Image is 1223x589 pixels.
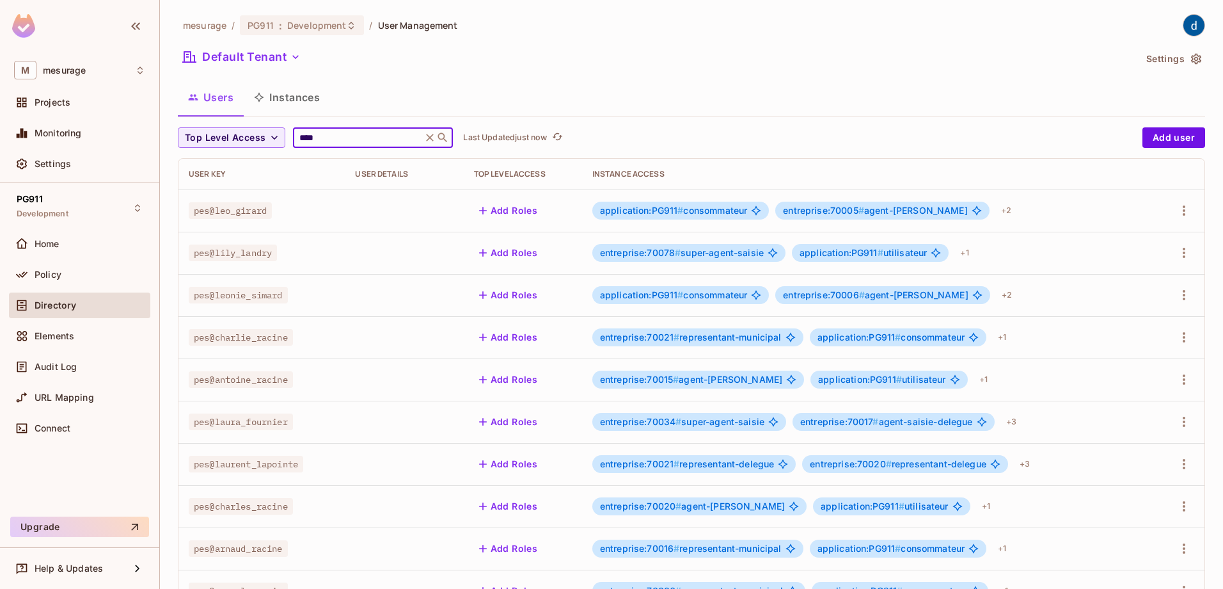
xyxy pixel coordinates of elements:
[993,327,1011,348] div: + 1
[35,362,77,372] span: Audit Log
[977,496,995,517] div: + 1
[886,458,892,469] span: #
[677,205,683,216] span: #
[817,332,901,343] span: application:PG911
[35,300,76,311] span: Directory
[549,130,565,145] button: refresh
[600,332,680,343] span: entreprise:70021
[821,501,904,512] span: application:PG911
[600,543,680,554] span: entreprise:70016
[369,19,372,31] li: /
[189,414,293,430] span: pes@laura_fournier
[12,14,35,38] img: SReyMgAAAABJRU5ErkJggg==
[189,287,288,303] span: pes@leonie_simard
[378,19,458,31] span: User Management
[244,81,330,113] button: Instances
[600,458,680,469] span: entreprise:70021
[817,332,965,343] span: consommateur
[474,538,543,559] button: Add Roles
[592,169,1144,179] div: Instance Access
[189,329,293,346] span: pes@charlie_racine
[183,19,226,31] span: the active workspace
[974,369,993,390] div: + 1
[996,200,1016,221] div: + 2
[858,205,864,216] span: #
[895,543,901,554] span: #
[463,133,547,143] p: Last Updated just now
[547,130,565,145] span: Click to refresh data
[17,209,68,219] span: Development
[818,375,945,385] span: utilisateur
[474,243,543,263] button: Add Roles
[189,371,293,388] span: pes@antoine_racine
[955,243,974,263] div: + 1
[810,458,892,469] span: entreprise:70020
[600,374,679,385] span: entreprise:70015
[35,392,94,403] span: URL Mapping
[35,423,70,433] span: Connect
[189,169,335,179] div: User Key
[355,169,453,179] div: User Details
[600,247,681,258] span: entreprise:70078
[35,159,71,169] span: Settings
[674,543,679,554] span: #
[600,248,764,258] span: super-agent-saisie
[899,501,904,512] span: #
[675,501,681,512] span: #
[859,289,865,300] span: #
[35,563,103,574] span: Help & Updates
[997,285,1017,305] div: + 2
[1001,412,1022,432] div: + 3
[993,538,1011,559] div: + 1
[673,374,679,385] span: #
[896,374,902,385] span: #
[10,517,149,537] button: Upgrade
[178,127,285,148] button: Top Level Access
[474,169,572,179] div: Top Level Access
[189,540,288,557] span: pes@arnaud_racine
[800,417,973,427] span: agent-saisie-delegue
[248,19,274,31] span: PG911
[600,501,682,512] span: entreprise:70020
[810,459,986,469] span: representant-delegue
[600,375,782,385] span: agent-[PERSON_NAME]
[1014,454,1035,474] div: + 3
[185,130,265,146] span: Top Level Access
[474,412,543,432] button: Add Roles
[674,458,679,469] span: #
[600,332,782,343] span: representant-municipal
[1142,127,1205,148] button: Add user
[17,194,43,204] span: PG911
[552,131,563,144] span: refresh
[278,20,283,31] span: :
[800,248,927,258] span: utilisateur
[232,19,235,31] li: /
[474,200,543,221] button: Add Roles
[783,205,864,216] span: entreprise:70005
[872,416,878,427] span: #
[474,327,543,348] button: Add Roles
[821,501,948,512] span: utilisateur
[600,544,782,554] span: representant-municipal
[287,19,346,31] span: Development
[800,416,879,427] span: entreprise:70017
[35,97,70,108] span: Projects
[817,543,901,554] span: application:PG911
[783,289,865,300] span: entreprise:70006
[189,498,293,515] span: pes@charles_racine
[783,206,967,216] span: agent-[PERSON_NAME]
[600,289,684,300] span: application:PG911
[800,247,883,258] span: application:PG911
[600,416,682,427] span: entreprise:70034
[600,205,684,216] span: application:PG911
[600,417,764,427] span: super-agent-saisie
[1183,15,1204,36] img: dev 911gcl
[878,247,883,258] span: #
[675,416,681,427] span: #
[189,202,272,219] span: pes@leo_girard
[35,270,61,280] span: Policy
[783,290,968,300] span: agent-[PERSON_NAME]
[35,128,82,138] span: Monitoring
[1141,49,1205,69] button: Settings
[895,332,901,343] span: #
